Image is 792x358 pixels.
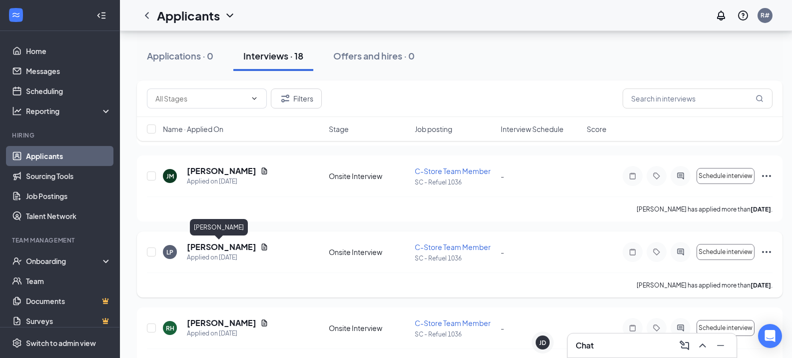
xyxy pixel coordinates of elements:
[761,246,773,258] svg: Ellipses
[279,92,291,104] svg: Filter
[26,271,111,291] a: Team
[651,248,663,256] svg: Tag
[26,41,111,61] a: Home
[12,338,22,348] svg: Settings
[675,248,687,256] svg: ActiveChat
[699,248,753,255] span: Schedule interview
[415,178,495,186] p: SC - Refuel 1036
[163,124,223,134] span: Name · Applied On
[677,337,693,353] button: ComposeMessage
[187,317,256,328] h5: [PERSON_NAME]
[713,337,729,353] button: Minimize
[637,205,773,213] p: [PERSON_NAME] has applied more than .
[155,93,246,104] input: All Stages
[756,94,764,102] svg: MagnifyingGlass
[761,11,770,19] div: R#
[699,324,753,331] span: Schedule interview
[501,124,564,134] span: Interview Schedule
[26,166,111,186] a: Sourcing Tools
[141,9,153,21] svg: ChevronLeft
[26,256,103,266] div: Onboarding
[715,9,727,21] svg: Notifications
[26,186,111,206] a: Job Postings
[651,172,663,180] svg: Tag
[675,324,687,332] svg: ActiveChat
[737,9,749,21] svg: QuestionInfo
[675,172,687,180] svg: ActiveChat
[761,170,773,182] svg: Ellipses
[539,338,546,347] div: JD
[260,319,268,327] svg: Document
[715,339,727,351] svg: Minimize
[26,61,111,81] a: Messages
[415,254,495,262] p: SC - Refuel 1036
[11,10,21,20] svg: WorkstreamLogo
[157,7,220,24] h1: Applicants
[12,131,109,139] div: Hiring
[26,106,112,116] div: Reporting
[166,248,173,256] div: LP
[501,247,504,256] span: -
[26,291,111,311] a: DocumentsCrown
[26,81,111,101] a: Scheduling
[501,171,504,180] span: -
[627,324,639,332] svg: Note
[501,323,504,332] span: -
[651,324,663,332] svg: Tag
[751,205,771,213] b: [DATE]
[187,165,256,176] h5: [PERSON_NAME]
[415,124,452,134] span: Job posting
[329,247,409,257] div: Onsite Interview
[623,88,773,108] input: Search in interviews
[187,241,256,252] h5: [PERSON_NAME]
[187,252,268,262] div: Applied on [DATE]
[697,320,755,336] button: Schedule interview
[695,337,711,353] button: ChevronUp
[96,10,106,20] svg: Collapse
[415,166,491,175] span: C-Store Team Member
[697,168,755,184] button: Schedule interview
[761,322,773,334] svg: Ellipses
[190,219,248,235] div: [PERSON_NAME]
[250,94,258,102] svg: ChevronDown
[260,243,268,251] svg: Document
[12,106,22,116] svg: Analysis
[751,281,771,289] b: [DATE]
[699,172,753,179] span: Schedule interview
[329,171,409,181] div: Onsite Interview
[26,338,96,348] div: Switch to admin view
[147,49,213,62] div: Applications · 0
[627,172,639,180] svg: Note
[329,323,409,333] div: Onsite Interview
[697,244,755,260] button: Schedule interview
[271,88,322,108] button: Filter Filters
[224,9,236,21] svg: ChevronDown
[415,318,491,327] span: C-Store Team Member
[166,172,174,180] div: JM
[12,256,22,266] svg: UserCheck
[187,328,268,338] div: Applied on [DATE]
[26,206,111,226] a: Talent Network
[758,324,782,348] div: Open Intercom Messenger
[697,339,709,351] svg: ChevronUp
[243,49,303,62] div: Interviews · 18
[415,242,491,251] span: C-Store Team Member
[415,330,495,338] p: SC - Refuel 1036
[637,281,773,289] p: [PERSON_NAME] has applied more than .
[333,49,415,62] div: Offers and hires · 0
[26,311,111,331] a: SurveysCrown
[187,176,268,186] div: Applied on [DATE]
[329,124,349,134] span: Stage
[627,248,639,256] svg: Note
[587,124,607,134] span: Score
[26,146,111,166] a: Applicants
[260,167,268,175] svg: Document
[12,236,109,244] div: Team Management
[576,340,594,351] h3: Chat
[679,339,691,351] svg: ComposeMessage
[166,324,174,332] div: RH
